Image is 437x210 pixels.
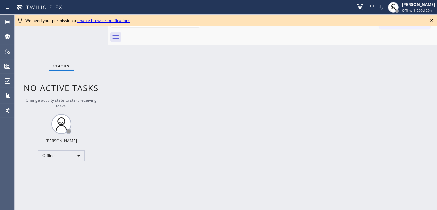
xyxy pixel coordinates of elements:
span: Change activity state to start receiving tasks. [26,97,97,109]
a: enable browser notifications [77,18,130,23]
span: We need your permission to [25,18,130,23]
span: No active tasks [24,82,99,93]
div: [PERSON_NAME] [46,138,77,144]
span: Status [53,64,70,68]
button: Mute [377,3,386,12]
div: Offline [38,150,85,161]
span: Offline | 200d 20h [402,8,432,13]
div: [PERSON_NAME] [402,2,435,7]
